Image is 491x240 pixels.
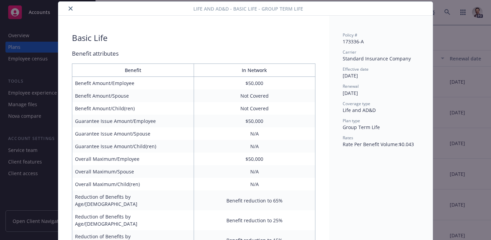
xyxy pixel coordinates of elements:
span: Renewal [343,83,359,89]
span: Plan type [343,118,360,124]
span: Effective date [343,66,369,72]
div: Group Term Life [343,124,419,131]
th: Benefit [72,64,194,77]
td: Overall Maximum/Child(ren) [72,178,194,190]
div: Life and AD&D [343,107,419,114]
td: Benefit reduction to 65% [194,190,315,210]
span: Policy # [343,32,357,38]
span: Rates [343,135,353,141]
div: [DATE] [343,72,419,79]
button: close [66,4,75,13]
td: Guarantee Issue Amount/Spouse [72,127,194,140]
td: Benefit Amount/Child(ren) [72,102,194,115]
div: Rate Per Benefit Volume : $0.043 [343,141,419,148]
td: Not Covered [194,102,315,115]
td: $50,000 [194,115,315,127]
div: Benefit attributes [72,49,315,58]
div: Basic Life [72,32,107,44]
td: $50,000 [194,77,315,90]
span: Life and AD&D - Basic Life - Group Term Life [193,5,303,12]
span: Coverage type [343,101,370,107]
td: Overall Maximum/Spouse [72,165,194,178]
td: N/A [194,165,315,178]
td: Benefit reduction to 25% [194,210,315,230]
td: Benefit Amount/Spouse [72,89,194,102]
td: Reduction of Benefits by Age/[DEMOGRAPHIC_DATA] [72,210,194,230]
td: Guarantee Issue Amount/Child(ren) [72,140,194,153]
td: Not Covered [194,89,315,102]
td: N/A [194,140,315,153]
div: Standard Insurance Company [343,55,419,62]
td: N/A [194,127,315,140]
td: $50,000 [194,153,315,165]
td: Guarantee Issue Amount/Employee [72,115,194,127]
td: Reduction of Benefits by Age/[DEMOGRAPHIC_DATA] [72,190,194,210]
div: [DATE] [343,89,419,97]
th: In Network [194,64,315,77]
td: Overall Maximum/Employee [72,153,194,165]
div: 173336-A [343,38,419,45]
td: N/A [194,178,315,190]
td: Benefit Amount/Employee [72,77,194,90]
span: Carrier [343,49,356,55]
